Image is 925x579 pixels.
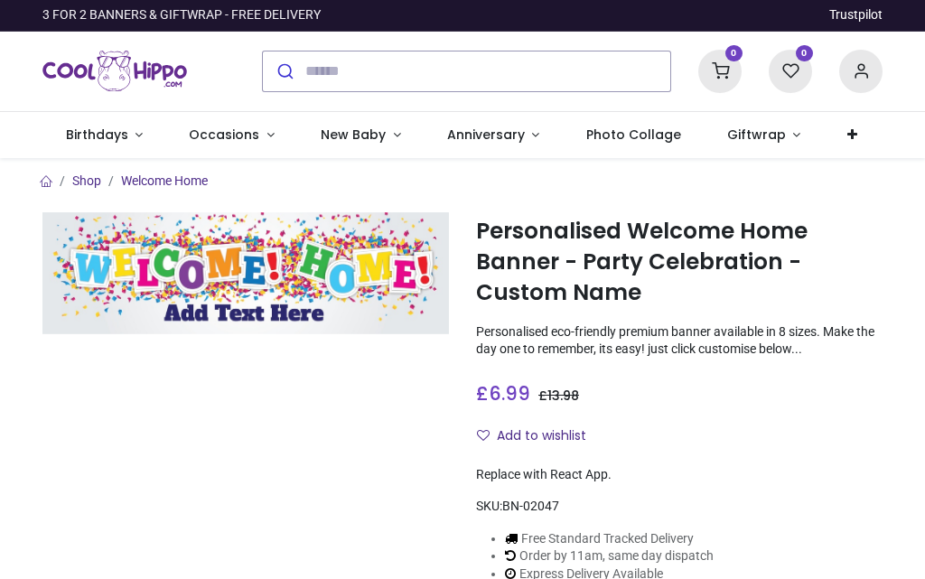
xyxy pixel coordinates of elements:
[829,6,883,24] a: Trustpilot
[769,62,812,77] a: 0
[476,466,883,484] div: Replace with React App.
[477,429,490,442] i: Add to wishlist
[725,45,743,62] sup: 0
[796,45,813,62] sup: 0
[424,112,563,159] a: Anniversary
[538,387,579,405] span: £
[727,126,786,144] span: Giftwrap
[586,126,681,144] span: Photo Collage
[476,498,883,516] div: SKU:
[476,421,602,452] button: Add to wishlistAdd to wishlist
[447,126,525,144] span: Anniversary
[121,173,208,188] a: Welcome Home
[321,126,386,144] span: New Baby
[476,380,530,406] span: £
[42,212,449,334] img: Personalised Welcome Home Banner - Party Celebration - Custom Name
[263,51,305,91] button: Submit
[72,173,101,188] a: Shop
[489,380,530,406] span: 6.99
[505,547,758,565] li: Order by 11am, same day dispatch
[166,112,298,159] a: Occasions
[42,6,321,24] div: 3 FOR 2 BANNERS & GIFTWRAP - FREE DELIVERY
[66,126,128,144] span: Birthdays
[476,323,883,359] p: Personalised eco-friendly premium banner available in 8 sizes. Make the day one to remember, its ...
[42,46,187,97] a: Logo of Cool Hippo
[502,499,559,513] span: BN-02047
[505,530,758,548] li: Free Standard Tracked Delivery
[42,46,187,97] img: Cool Hippo
[298,112,425,159] a: New Baby
[704,112,824,159] a: Giftwrap
[42,112,166,159] a: Birthdays
[476,216,883,309] h1: Personalised Welcome Home Banner - Party Celebration - Custom Name
[547,387,579,405] span: 13.98
[189,126,259,144] span: Occasions
[698,62,742,77] a: 0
